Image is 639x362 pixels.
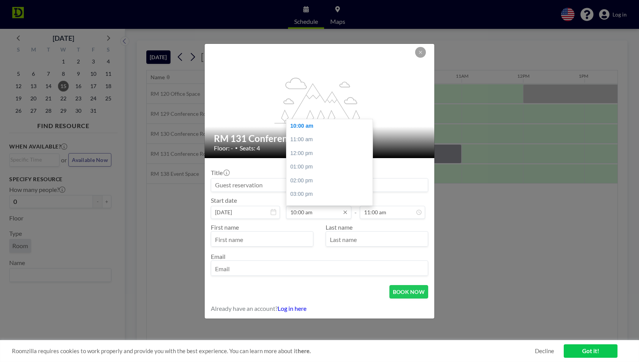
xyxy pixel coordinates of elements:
[211,178,428,192] input: Guest reservation
[326,233,428,246] input: Last name
[240,144,260,152] span: Seats: 4
[354,199,357,216] span: -
[326,224,353,231] label: Last name
[211,169,229,177] label: Title
[211,197,237,204] label: Start date
[214,133,426,144] h2: RM 131 Conference Room
[286,174,376,188] div: 02:00 pm
[211,233,313,246] input: First name
[278,305,306,312] a: Log in here
[298,347,311,354] a: here.
[214,144,233,152] span: Floor: -
[211,253,225,260] label: Email
[211,305,278,312] span: Already have an account?
[286,160,376,174] div: 01:00 pm
[564,344,617,358] a: Got it!
[535,347,554,355] a: Decline
[286,201,376,215] div: 04:00 pm
[12,347,535,355] span: Roomzilla requires cookies to work properly and provide you with the best experience. You can lea...
[286,133,376,147] div: 11:00 am
[286,119,376,133] div: 10:00 am
[211,262,428,275] input: Email
[286,187,376,201] div: 03:00 pm
[211,224,239,231] label: First name
[389,285,428,299] button: BOOK NOW
[235,145,238,151] span: •
[286,147,376,160] div: 12:00 pm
